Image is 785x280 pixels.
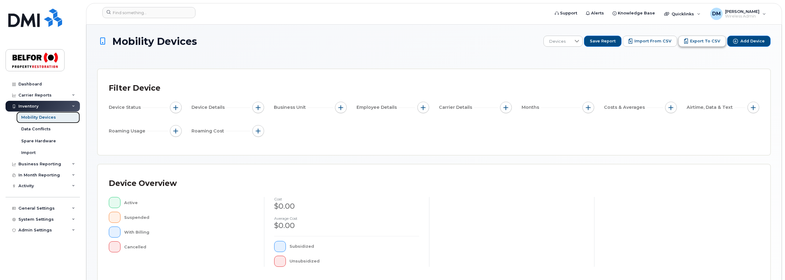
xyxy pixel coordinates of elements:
[357,104,399,111] span: Employee Details
[290,241,420,252] div: Subsidized
[274,201,419,211] div: $0.00
[634,38,671,44] span: Import from CSV
[604,104,647,111] span: Costs & Averages
[191,128,226,134] span: Roaming Cost
[274,220,419,231] div: $0.00
[109,128,147,134] span: Roaming Usage
[109,80,160,96] div: Filter Device
[439,104,474,111] span: Carrier Details
[124,241,254,252] div: Cancelled
[124,197,254,208] div: Active
[584,36,621,47] button: Save Report
[109,175,177,191] div: Device Overview
[124,212,254,223] div: Suspended
[740,38,765,44] span: Add Device
[124,227,254,238] div: With Billing
[112,36,197,47] span: Mobility Devices
[274,104,308,111] span: Business Unit
[522,104,541,111] span: Months
[290,256,420,267] div: Unsubsidized
[274,216,419,220] h4: Average cost
[727,36,771,47] button: Add Device
[690,38,720,44] span: Export to CSV
[191,104,227,111] span: Device Details
[678,36,726,47] button: Export to CSV
[590,38,616,44] span: Save Report
[687,104,735,111] span: Airtime, Data & Text
[274,197,419,201] h4: cost
[544,36,571,47] span: Devices
[109,104,143,111] span: Device Status
[623,36,677,47] button: Import from CSV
